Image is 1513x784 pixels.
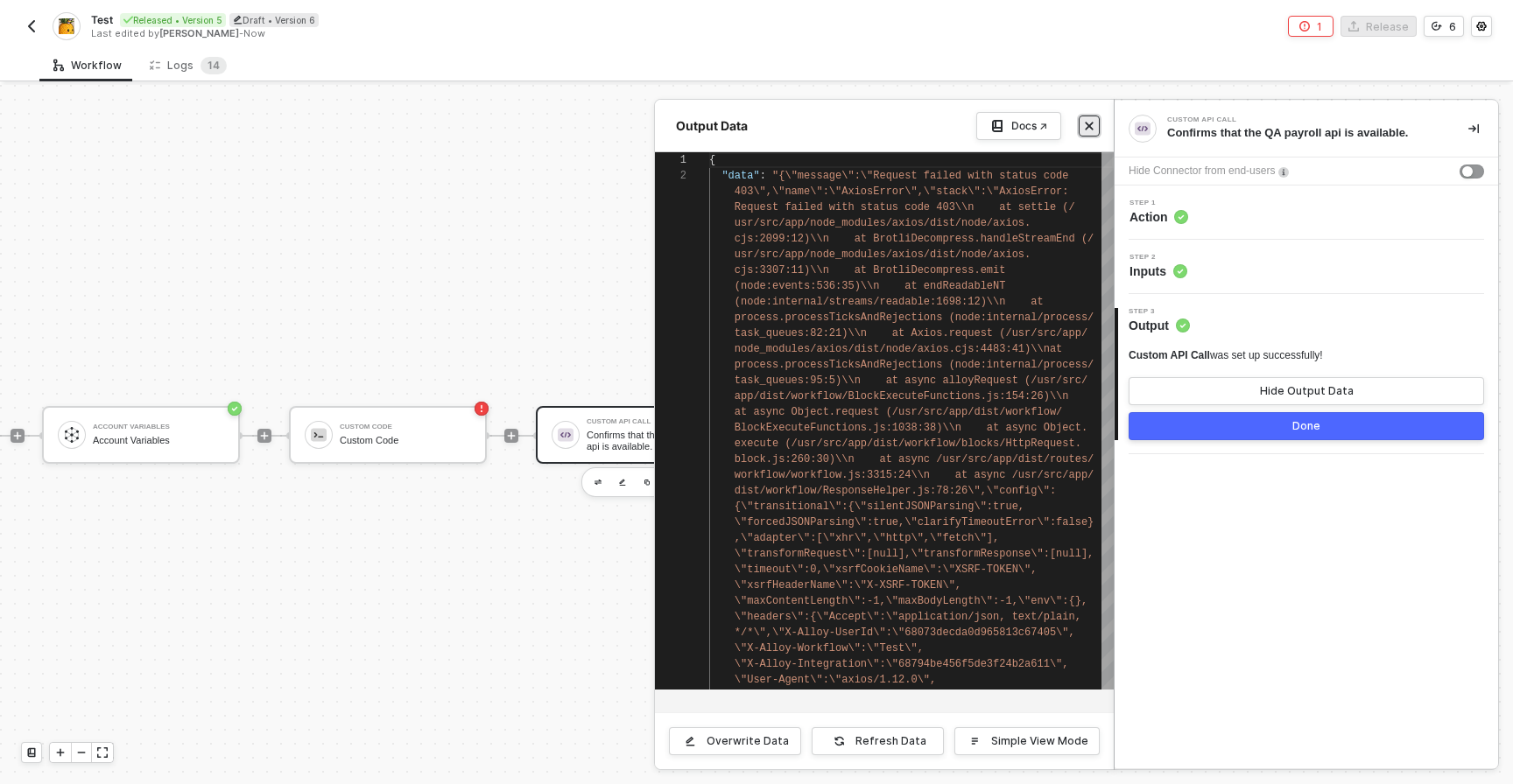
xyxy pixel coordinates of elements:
div: Step 2Inputs [1115,254,1498,280]
span: block.js:260:30)\\n at async /usr/src/app/dist/ [735,453,1050,465]
span: process.processTicksAndRejections (node:internal/p [735,311,1050,324]
div: Draft • Version 6 [229,13,319,27]
span: c/app/ [1050,327,1087,339]
span: "{\"message\":\"Request failed with status code [772,170,1068,182]
div: Docs ↗ [1011,119,1047,133]
div: Confirms that the QA payroll api is available. [1167,125,1440,141]
span: "data" [721,170,759,182]
span: mEnd (/ [1050,233,1094,245]
span: workflow/workflow.js:3315:24\\n at async /usr/s [735,469,1050,481]
span: 403\",\"name\":\"AxiosError\",\"stack\":\"AxiosErr [735,185,1050,198]
span: uest. [1050,437,1081,450]
button: 1 [1288,16,1334,37]
span: {\"transitional\":{\"silentJSONParsing\":true, [735,500,1024,513]
img: back [25,19,39,33]
button: Close [1079,115,1100,136]
div: Step 1Action [1115,199,1498,226]
span: */*\",\"X-Alloy-UserId\":\"68073decda0d965813c6740 [735,626,1050,639]
span: Step 1 [1129,199,1188,206]
div: Logs [150,57,227,74]
span: Request failed with status code 403\\n at settl [735,201,1050,213]
span: 1 [208,59,213,72]
span: r/src/ [1050,374,1087,387]
span: Step 3 [1129,308,1190,315]
button: Release [1341,16,1417,37]
span: cjs:3307:11)\\n at BrotliDecompress.emit [735,264,1006,276]
span: \"transformRequest\":[null],\"transformResponse\": [735,548,1050,560]
span: usr/src/app/node_modules/axios/dist/node/axios. [735,217,1031,229]
span: lain, [1050,611,1081,623]
span: 5\", [1050,626,1075,639]
span: Step 2 [1129,254,1187,261]
span: Action [1129,208,1188,226]
img: icon-info [1278,167,1289,178]
button: Overwrite Data [669,727,801,755]
span: icon-close [1084,121,1094,131]
div: Hide Connector from end-users [1129,163,1275,179]
span: routes/ [1050,453,1094,465]
span: \"timeout\":0,\"xsrfCookieName\":\"XSRF-TOKEN\", [735,563,1038,576]
button: Simple View Mode [954,727,1100,755]
span: icon-collapse-right [1468,123,1479,134]
span: ,\"adapter\":[\"xhr\",\"http\",\"fetch\"], [735,532,999,544]
span: dist/workflow/ResponseHelper.js:78:26\",\"config\" [735,485,1050,497]
span: icon-versioning [1432,21,1442,31]
span: : [1050,485,1056,497]
span: \"X-Alloy-Integration\":\"68794be456f5de3f24b2a611 [735,658,1050,670]
span: icon-settings [1476,21,1487,31]
div: Done [1292,419,1320,433]
span: usr/src/app/node_modules/axios/dist/node/axios. [735,248,1031,261]
span: icon-edit [233,15,243,24]
span: or: [1050,185,1069,198]
span: :false} [1050,516,1094,528]
sup: 14 [201,57,227,74]
span: node_modules/axios/dist/node/axios.cjs:4483:41)\\n [735,343,1050,355]
div: Workflow [53,59,122,73]
span: [null], [1050,548,1094,560]
span: BlockExecuteFunctions.js:1038:38)\\n at async O [735,422,1050,434]
span: \", [1050,658,1069,670]
div: Last edited by - Now [91,27,755,40]
span: rocess/ [1050,311,1094,324]
div: Custom API Call [1167,116,1430,123]
div: 1 [1317,19,1322,34]
span: e (/ [1050,201,1075,213]
span: rocess/ [1050,359,1094,371]
div: was set up successfully! [1129,348,1323,363]
div: 6 [1449,19,1456,34]
button: Refresh Data [812,727,944,755]
span: process.processTicksAndRejections (node:internal/p [735,359,1050,371]
div: 2 [655,168,686,184]
span: \\n [1050,390,1069,402]
span: \"forcedJSONParsing\":true,\"clarifyTimeoutError\" [735,516,1050,528]
span: Output [1129,317,1190,334]
span: w/ [1050,406,1062,418]
span: rc/app/ [1050,469,1094,481]
span: \":{}, [1050,595,1087,607]
div: Simple View Mode [991,734,1088,748]
span: \"X-Alloy-Workflow\":\"Test\", [735,642,924,654]
div: Hide Output Data [1260,384,1354,398]
textarea: Editor content;Press Alt+F1 for Accessibility Options. [709,152,710,168]
span: icon-expand [97,747,108,758]
span: icon-play [55,747,66,758]
span: app/dist/workflow/BlockExecuteFunctions.js:154:26) [735,390,1050,402]
span: 4 [213,59,220,72]
div: Overwrite Data [707,734,789,748]
span: (node:events:536:35)\\n at endReadableNT [735,280,1006,292]
div: 1 [655,152,686,168]
span: execute (/usr/src/app/dist/workflow/blocks/HttpReq [735,437,1050,450]
span: : [760,170,766,182]
span: task_queues:95:5)\\n at async alloyRequest (/us [735,374,1050,387]
img: integration-icon [1135,121,1151,136]
span: { [709,154,715,166]
div: Step 3Output Custom API Callwas set up successfully!Hide Output DataDone [1115,308,1498,440]
span: task_queues:82:21)\\n at Axios.request (/usr/sr [735,327,1050,339]
span: at async Object.request (/usr/src/app/dist/workflo [735,406,1050,418]
span: \"xsrfHeaderName\":\"X-XSRF-TOKEN\", [735,579,961,591]
span: [PERSON_NAME] [159,27,239,39]
img: integration-icon [59,18,74,34]
span: icon-minus [76,747,87,758]
span: \"maxContentLength\":-1,\"maxBodyLength\":-1,\"env [735,595,1050,607]
span: (node:internal/streams/readable:1698:12)\\n at [735,296,1044,308]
